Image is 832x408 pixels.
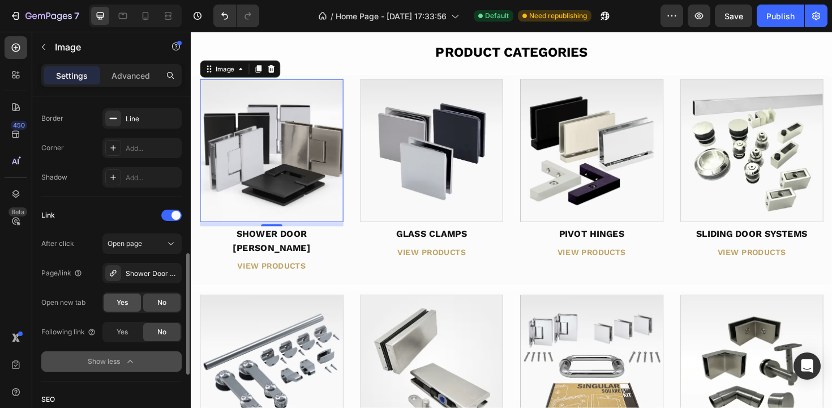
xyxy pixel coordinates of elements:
div: 450 [11,121,27,130]
button: VIEW PRODUCTS [205,223,305,245]
div: Shower Door Hinges [126,269,179,279]
span: No [157,297,166,308]
div: Page/link [41,268,83,278]
div: SLIDING DOOR SYSTEMS [518,206,670,223]
div: Beta [8,207,27,216]
img: [object Object] [349,50,500,202]
button: Publish [757,5,804,27]
div: Publish [766,10,795,22]
div: VIEW PRODUCTS [218,228,291,241]
div: VIEW PRODUCTS [388,228,461,241]
div: Show less [88,356,136,367]
p: Image [55,40,151,54]
button: Save [715,5,752,27]
div: Border [41,113,63,124]
div: Line [126,114,179,124]
div: SEO [41,394,55,405]
span: Need republishing [529,11,587,21]
span: Yes [117,297,128,308]
button: Show less [41,351,182,372]
p: Advanced [111,70,150,82]
span: Save [724,11,743,21]
iframe: Design area [191,32,832,408]
p: Settings [56,70,88,82]
div: Following link [41,327,96,337]
div: Corner [41,143,64,153]
span: Default [485,11,509,21]
div: Open new tab [41,297,85,308]
div: Link [41,210,55,220]
div: Add... [126,173,179,183]
button: Open page [102,233,182,254]
button: 7 [5,5,84,27]
span: / [331,10,333,22]
button: VIEW PRODUCTS [375,223,474,245]
div: VIEW PRODUCTS [557,228,630,241]
div: After click [41,239,74,249]
div: Undo/Redo [213,5,259,27]
div: Shadow [41,172,67,182]
img: [object Object] [518,50,670,202]
span: Yes [117,327,128,337]
button: VIEW PRODUCTS [544,223,644,245]
span: No [157,327,166,337]
div: Add... [126,143,179,154]
p: 7 [74,9,79,23]
span: Home Page - [DATE] 17:33:56 [336,10,447,22]
div: Pivot hinges [349,206,500,223]
div: Open Intercom Messenger [794,352,821,380]
span: Open page [108,239,142,248]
